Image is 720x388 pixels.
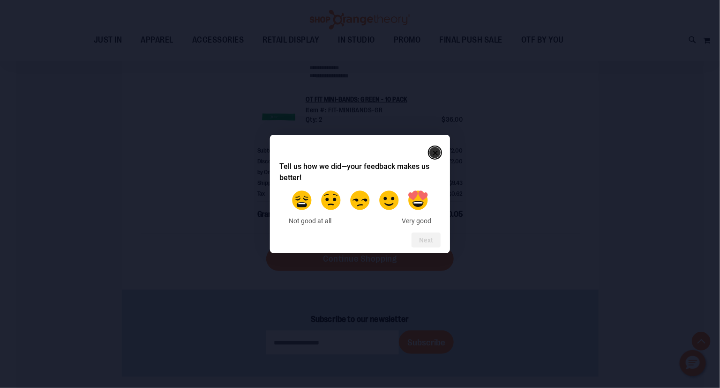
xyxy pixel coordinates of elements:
span: Very good [402,217,431,226]
button: Close [429,147,441,158]
dialog: Tell us how we did—your feedback makes us better! Select an option from 1 to 5, with 1 being Not ... [270,135,450,254]
span: Not good at all [289,217,331,226]
h2: Tell us how we did—your feedback makes us better! Select an option from 1 to 5, with 1 being Not ... [279,161,441,183]
div: Tell us how we did—your feedback makes us better! Select an option from 1 to 5, with 1 being Not ... [289,187,431,226]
